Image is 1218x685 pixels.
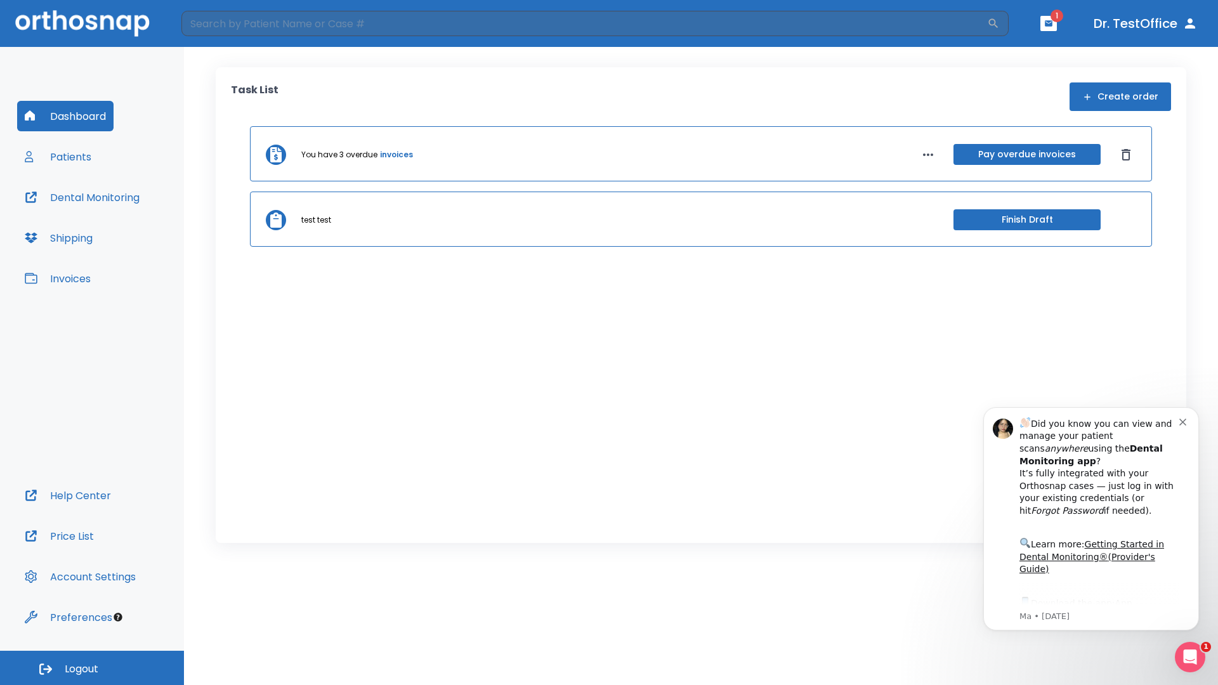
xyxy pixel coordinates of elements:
[1201,642,1211,652] span: 1
[964,388,1218,651] iframe: Intercom notifications message
[55,210,168,233] a: App Store
[55,207,215,271] div: Download the app: | ​ Let us know if you need help getting started!
[17,141,99,172] button: Patients
[1116,145,1136,165] button: Dismiss
[15,10,150,36] img: Orthosnap
[1089,12,1203,35] button: Dr. TestOffice
[17,223,100,253] button: Shipping
[17,602,120,632] button: Preferences
[17,561,143,592] button: Account Settings
[17,521,101,551] button: Price List
[1175,642,1205,672] iframe: Intercom live chat
[181,11,987,36] input: Search by Patient Name or Case #
[231,82,278,111] p: Task List
[112,611,124,623] div: Tooltip anchor
[953,209,1101,230] button: Finish Draft
[17,480,119,511] button: Help Center
[17,182,147,212] button: Dental Monitoring
[301,214,331,226] p: test test
[17,101,114,131] button: Dashboard
[55,223,215,234] p: Message from Ma, sent 3w ago
[215,27,225,37] button: Dismiss notification
[301,149,377,160] p: You have 3 overdue
[1070,82,1171,111] button: Create order
[1051,10,1063,22] span: 1
[65,662,98,676] span: Logout
[17,263,98,294] button: Invoices
[380,149,413,160] a: invoices
[953,144,1101,165] button: Pay overdue invoices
